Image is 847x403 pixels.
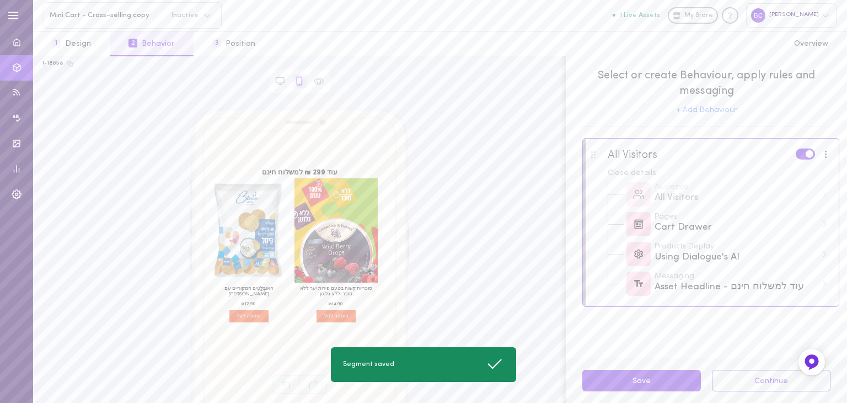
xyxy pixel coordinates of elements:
button: 2Behavior [110,31,193,56]
div: Products Display [655,243,817,251]
span: הוספה לסל [229,310,268,322]
button: Save [582,370,701,391]
img: Feedback Button [803,354,820,370]
h3: מיני אוֹבְּלָטִים מקוריים עם [PERSON_NAME] [384,286,462,298]
button: 1 Live Assets [613,12,660,19]
div: [PERSON_NAME] [746,3,837,27]
button: Overview [775,31,847,56]
span: 2 [128,39,137,47]
button: 3Position [194,31,274,56]
div: Audience [655,183,817,191]
span: Select or create Behaviour, apply rules and messaging [582,68,830,99]
h3: האוֹבְּלָטִים המקוריים עם [PERSON_NAME] [210,286,287,298]
div: Asset Headline - עוד למשלוח חינם [655,273,828,294]
span: 1 [52,39,61,47]
div: Using Dialogue's AI [655,243,828,264]
div: All Visitors [655,183,828,205]
span: ‏ ‏₪ [328,301,344,306]
div: Close details [608,169,831,177]
span: Redo [299,375,327,394]
button: 1Design [33,31,110,56]
div: Pages [655,213,817,221]
span: ‏ ‏₪ [240,301,256,306]
a: My Store [668,7,718,24]
span: Mini Cart - Cross-selling copy [50,11,164,19]
div: Messaging [655,273,817,280]
span: 14.90 [332,301,343,306]
h2: עוד ‏299 ‏₪ למשלוח חינם [218,169,382,177]
span: 3 [212,39,221,47]
button: Continue [712,370,830,391]
div: All Visitors [608,149,657,162]
button: + Add Behaviour [677,107,737,114]
span: Undo [272,375,299,394]
div: All VisitorsClose detailsAudienceAll VisitorsPagesCart DrawerProducts DisplayUsing Dialogue's AIM... [582,138,839,307]
div: Cart Drawer [655,221,817,235]
div: Knowledge center [722,7,738,24]
div: Using Dialogue's AI [655,251,817,264]
div: f-18658 [42,60,63,67]
span: הוספה לסל [317,310,356,322]
h3: סוכריות קשות בטעם פירות יער ללא סוכר וללא גלוטן [297,286,374,298]
div: Cart Drawer [655,213,828,235]
div: All Visitors [655,191,817,205]
span: My Store [684,11,713,21]
div: הוספה לסל [294,178,377,326]
div: הוספה לסל [207,178,290,326]
a: 1 Live Assets [613,12,668,19]
span: Inactive [164,12,199,19]
div: Asset Headline - עוד למשלוח חינם [655,280,817,294]
span: 12.90 [244,301,255,306]
div: הוספה לסל [382,178,465,326]
span: Segment saved [343,360,394,369]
